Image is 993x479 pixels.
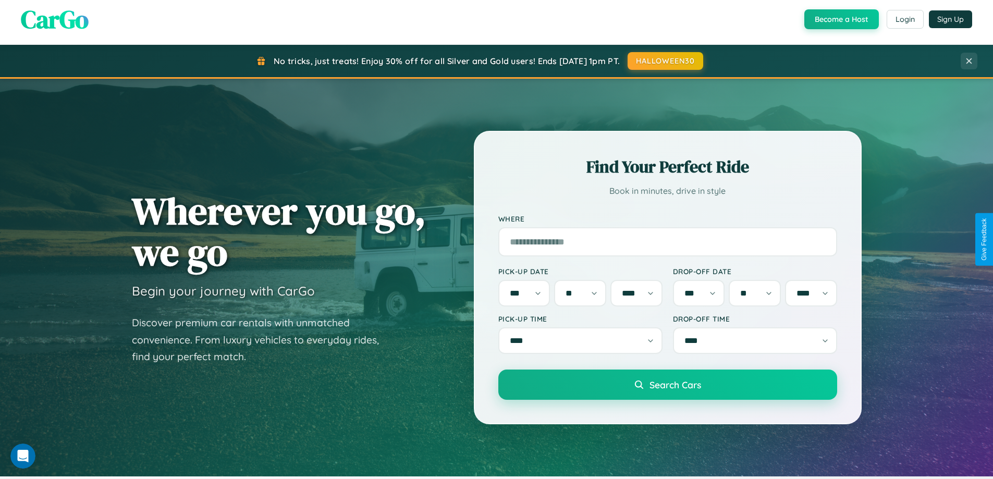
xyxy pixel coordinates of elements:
button: Search Cars [498,370,837,400]
label: Drop-off Time [673,314,837,323]
label: Pick-up Time [498,314,663,323]
h2: Find Your Perfect Ride [498,155,837,178]
span: No tricks, just treats! Enjoy 30% off for all Silver and Gold users! Ends [DATE] 1pm PT. [274,56,620,66]
button: Become a Host [804,9,879,29]
button: Login [887,10,924,29]
h3: Begin your journey with CarGo [132,283,315,299]
label: Where [498,214,837,223]
div: Give Feedback [980,218,988,261]
label: Pick-up Date [498,267,663,276]
button: Sign Up [929,10,972,28]
button: HALLOWEEN30 [628,52,703,70]
p: Book in minutes, drive in style [498,183,837,199]
label: Drop-off Date [673,267,837,276]
span: Search Cars [649,379,701,390]
iframe: Intercom live chat [10,444,35,469]
p: Discover premium car rentals with unmatched convenience. From luxury vehicles to everyday rides, ... [132,314,393,365]
h1: Wherever you go, we go [132,190,426,273]
span: CarGo [21,2,89,36]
